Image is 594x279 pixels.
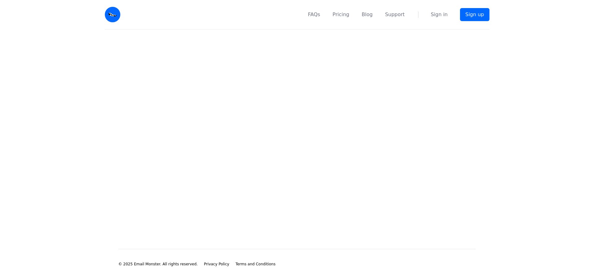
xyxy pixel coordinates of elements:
[204,262,229,267] a: Privacy Policy
[460,8,489,21] a: Sign up
[385,11,404,18] a: Support
[105,7,120,22] img: Email Monster
[308,11,320,18] a: FAQs
[235,262,275,267] a: Terms and Conditions
[118,262,198,267] li: © 2025 Email Monster. All rights reserved.
[362,11,373,18] a: Blog
[235,262,275,266] span: Terms and Conditions
[204,262,229,266] span: Privacy Policy
[431,11,448,18] a: Sign in
[333,11,349,18] a: Pricing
